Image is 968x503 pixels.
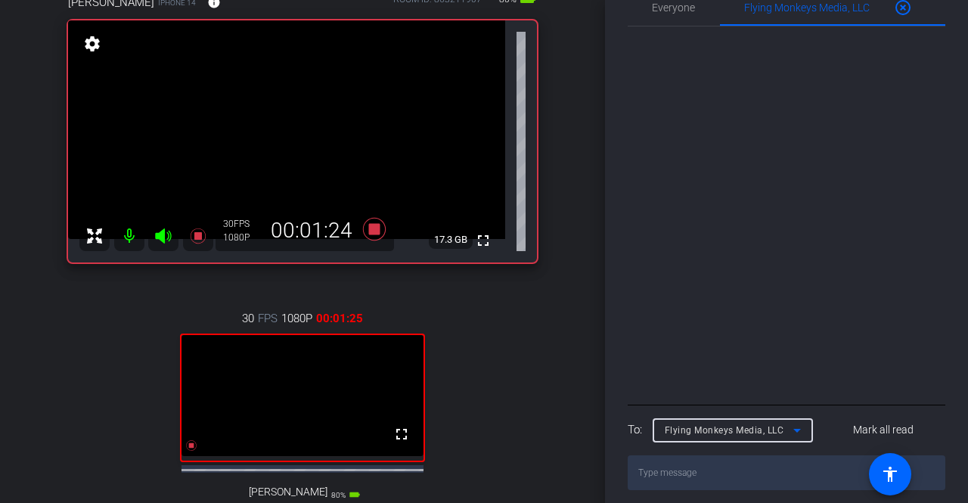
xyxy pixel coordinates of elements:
[665,425,784,436] span: Flying Monkeys Media, LLC
[392,425,411,443] mat-icon: fullscreen
[349,489,361,501] mat-icon: battery_std
[331,491,346,499] span: 80%
[853,422,914,438] span: Mark all read
[652,2,695,13] span: Everyone
[429,231,473,249] span: 17.3 GB
[261,218,362,244] div: 00:01:24
[474,231,492,250] mat-icon: fullscreen
[242,310,254,327] span: 30
[281,310,312,327] span: 1080P
[234,219,250,229] span: FPS
[881,465,899,483] mat-icon: accessibility
[258,310,278,327] span: FPS
[744,2,870,13] span: Flying Monkeys Media, LLC
[316,310,363,327] span: 00:01:25
[82,35,103,53] mat-icon: settings
[223,218,261,230] div: 30
[628,421,642,439] div: To:
[223,231,261,244] div: 1080P
[249,486,327,498] span: [PERSON_NAME]
[822,417,946,444] button: Mark all read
